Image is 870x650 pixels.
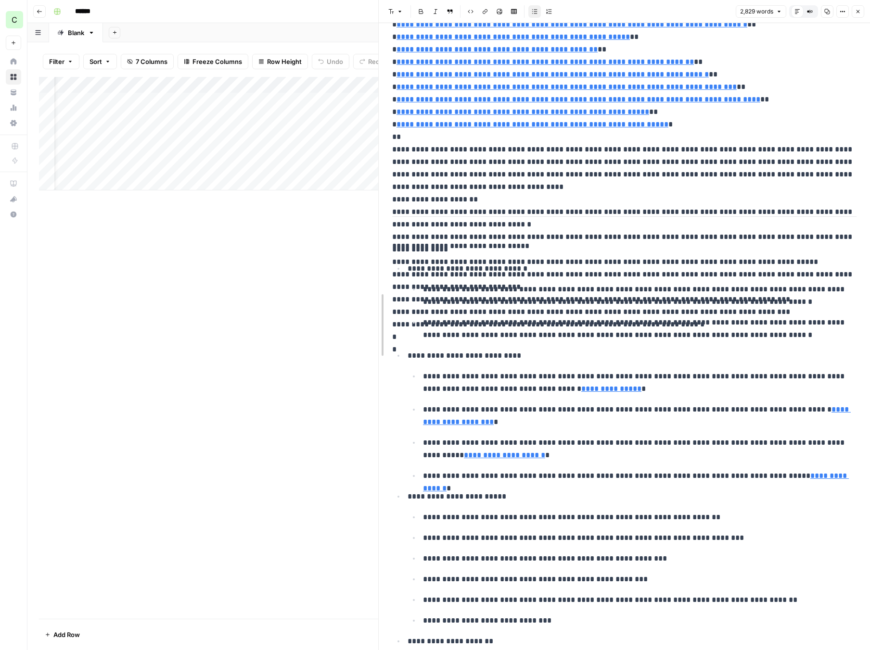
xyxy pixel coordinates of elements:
[6,192,21,206] div: What's new?
[136,57,167,66] span: 7 Columns
[6,85,21,100] a: Your Data
[6,100,21,115] a: Usage
[12,14,17,25] span: C
[121,54,174,69] button: 7 Columns
[6,8,21,32] button: Workspace: Compare My Move
[49,57,64,66] span: Filter
[6,69,21,85] a: Browse
[368,57,384,66] span: Redo
[267,57,302,66] span: Row Height
[192,57,242,66] span: Freeze Columns
[327,57,343,66] span: Undo
[312,54,349,69] button: Undo
[49,23,103,42] a: Blank
[6,207,21,222] button: Help + Support
[53,630,80,639] span: Add Row
[252,54,308,69] button: Row Height
[6,115,21,131] a: Settings
[43,54,79,69] button: Filter
[90,57,102,66] span: Sort
[39,627,86,642] button: Add Row
[68,28,84,37] div: Blank
[353,54,390,69] button: Redo
[6,54,21,69] a: Home
[83,54,117,69] button: Sort
[6,191,21,207] button: What's new?
[6,176,21,191] a: AirOps Academy
[178,54,248,69] button: Freeze Columns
